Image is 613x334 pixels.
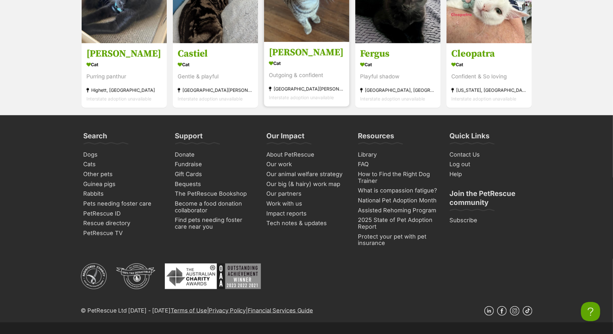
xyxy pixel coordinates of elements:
[81,228,166,238] a: PetRescue TV
[267,131,305,144] h3: Our Impact
[248,307,313,314] a: Financial Services Guide
[356,159,441,169] a: FAQ
[264,218,349,228] a: Tech notes & updates
[269,47,344,59] h3: [PERSON_NAME]
[360,60,436,69] div: Cat
[178,73,253,81] div: Gentle & playful
[264,189,349,199] a: Our partners
[450,131,490,144] h3: Quick Links
[178,96,243,102] span: Interstate adoption unavailable
[86,48,162,60] h3: [PERSON_NAME]
[451,48,527,60] h3: Cleopatra
[360,86,436,95] div: [GEOGRAPHIC_DATA], [GEOGRAPHIC_DATA]
[450,189,530,211] h3: Join the PetRescue community
[81,159,166,169] a: Cats
[81,189,166,199] a: Rabbits
[165,264,261,289] img: Australian Charity Awards - Outstanding Achievement Winner 2023 - 2022 - 2021
[173,189,258,199] a: The PetRescue Bookshop
[510,306,520,316] a: Instagram
[86,86,162,95] div: Highett, [GEOGRAPHIC_DATA]
[178,48,253,60] h3: Castiel
[451,96,516,102] span: Interstate adoption unavailable
[447,150,532,160] a: Contact Us
[175,131,203,144] h3: Support
[360,48,436,60] h3: Fergus
[269,71,344,80] div: Outgoing & confident
[356,215,441,232] a: 2025 State of Pet Adoption Report
[356,150,441,160] a: Library
[447,159,532,169] a: Log out
[360,73,436,81] div: Playful shadow
[209,307,246,314] a: Privacy Policy
[447,43,532,108] a: Cleopatra Cat Confident & So loving [US_STATE], [GEOGRAPHIC_DATA] Interstate adoption unavailable...
[86,73,162,81] div: Purring panthur
[497,306,507,316] a: Facebook
[82,43,167,108] a: [PERSON_NAME] Cat Purring panthur Highett, [GEOGRAPHIC_DATA] Interstate adoption unavailable favo...
[86,60,162,69] div: Cat
[116,264,155,289] img: DGR
[360,96,425,102] span: Interstate adoption unavailable
[358,131,394,144] h3: Resources
[264,159,349,169] a: Our work
[264,179,349,189] a: Our big (& hairy) work map
[356,186,441,196] a: What is compassion fatigue?
[356,196,441,206] a: National Pet Adoption Month
[173,199,258,215] a: Become a food donation collaborator
[451,60,527,69] div: Cat
[173,215,258,232] a: Find pets needing foster care near you
[264,199,349,209] a: Work with us
[81,169,166,179] a: Other pets
[264,150,349,160] a: About PetRescue
[81,179,166,189] a: Guinea pigs
[269,85,344,94] div: [GEOGRAPHIC_DATA][PERSON_NAME][GEOGRAPHIC_DATA]
[447,169,532,179] a: Help
[523,306,532,316] a: TikTok
[81,264,107,289] img: ACNC
[356,206,441,216] a: Assisted Rehoming Program
[81,218,166,228] a: Rescue directory
[86,96,151,102] span: Interstate adoption unavailable
[173,150,258,160] a: Donate
[581,302,600,321] iframe: Help Scout Beacon - Open
[84,131,108,144] h3: Search
[269,95,334,101] span: Interstate adoption unavailable
[356,169,441,186] a: How to Find the Right Dog Trainer
[173,159,258,169] a: Fundraise
[269,59,344,68] div: Cat
[451,73,527,81] div: Confident & So loving
[178,86,253,95] div: [GEOGRAPHIC_DATA][PERSON_NAME][GEOGRAPHIC_DATA]
[178,60,253,69] div: Cat
[81,306,313,315] p: © PetRescue Ltd [DATE] - [DATE] | |
[264,169,349,179] a: Our animal welfare strategy
[447,216,532,225] a: Subscribe
[171,307,207,314] a: Terms of Use
[264,42,349,107] a: [PERSON_NAME] Cat Outgoing & confident [GEOGRAPHIC_DATA][PERSON_NAME][GEOGRAPHIC_DATA] Interstate...
[173,179,258,189] a: Bequests
[356,232,441,248] a: Protect your pet with pet insurance
[264,209,349,219] a: Impact reports
[81,199,166,209] a: Pets needing foster care
[484,306,494,316] a: Linkedin
[173,43,258,108] a: Castiel Cat Gentle & playful [GEOGRAPHIC_DATA][PERSON_NAME][GEOGRAPHIC_DATA] Interstate adoption ...
[173,169,258,179] a: Gift Cards
[81,209,166,219] a: PetRescue ID
[451,86,527,95] div: [US_STATE], [GEOGRAPHIC_DATA]
[355,43,440,108] a: Fergus Cat Playful shadow [GEOGRAPHIC_DATA], [GEOGRAPHIC_DATA] Interstate adoption unavailable fa...
[81,150,166,160] a: Dogs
